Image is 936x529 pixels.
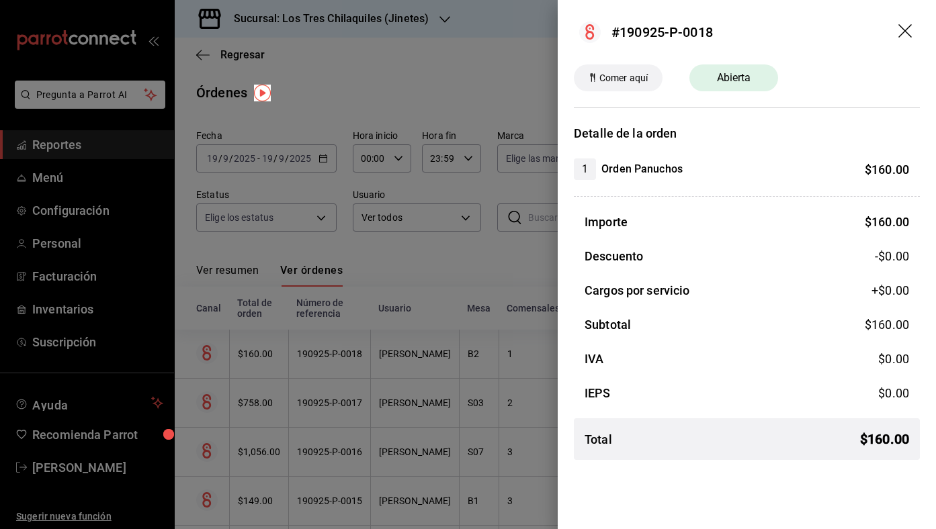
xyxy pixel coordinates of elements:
h3: Cargos por servicio [585,281,690,299]
h3: Subtotal [585,316,631,334]
h3: Total [585,430,612,448]
h3: Importe [585,213,628,231]
button: drag [898,24,914,40]
h3: Descuento [585,247,643,265]
h3: IVA [585,350,603,368]
span: Comer aquí [594,71,653,85]
span: $ 160.00 [865,162,909,177]
div: #190925-P-0018 [611,22,713,42]
span: $ 160.00 [865,318,909,332]
span: 1 [574,161,596,177]
span: Abierta [709,70,759,86]
span: $ 160.00 [865,215,909,229]
span: $ 160.00 [860,429,909,449]
h3: IEPS [585,384,611,402]
span: $ 0.00 [878,352,909,366]
h4: Orden Panuchos [601,161,683,177]
span: $ 0.00 [878,386,909,400]
img: Tooltip marker [254,85,271,101]
span: -$0.00 [875,247,909,265]
span: +$ 0.00 [871,281,909,299]
h3: Detalle de la orden [574,124,920,142]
